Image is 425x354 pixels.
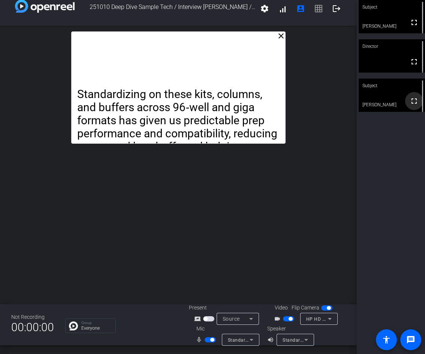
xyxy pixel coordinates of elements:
[260,4,269,13] mat-icon: settings
[77,88,279,180] p: Standardizing on these kits, columns, and buffers across 96‑well and giga formats has given us pr...
[283,337,368,343] span: Standard - Speakers (Realtek(R) Audio)
[277,31,286,40] mat-icon: close
[410,18,419,27] mat-icon: fullscreen
[267,325,312,333] div: Speaker
[223,316,240,322] span: Source
[406,335,415,344] mat-icon: message
[382,335,391,344] mat-icon: accessibility
[296,4,305,13] mat-icon: account_box
[267,335,276,344] mat-icon: volume_up
[81,326,112,330] p: Everyone
[410,97,419,106] mat-icon: fullscreen
[292,304,319,312] span: Flip Camera
[194,314,203,323] mat-icon: screen_share_outline
[189,325,264,333] div: Mic
[359,79,425,93] div: Subject
[69,321,78,330] img: Chat Icon
[11,313,54,321] div: Not Recording
[196,335,205,344] mat-icon: mic_none
[81,321,112,325] p: Group
[189,304,264,312] div: Present
[228,337,418,343] span: Standard - Microphone Array (Intel® Smart Sound Technology for Digital Microphones)
[306,316,368,322] span: HP HD Camera (0408:5347)
[274,314,283,323] mat-icon: videocam_outline
[11,318,54,336] span: 00:00:00
[332,4,341,13] mat-icon: logout
[410,57,419,66] mat-icon: fullscreen
[275,304,288,312] span: Video
[359,39,425,54] div: Director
